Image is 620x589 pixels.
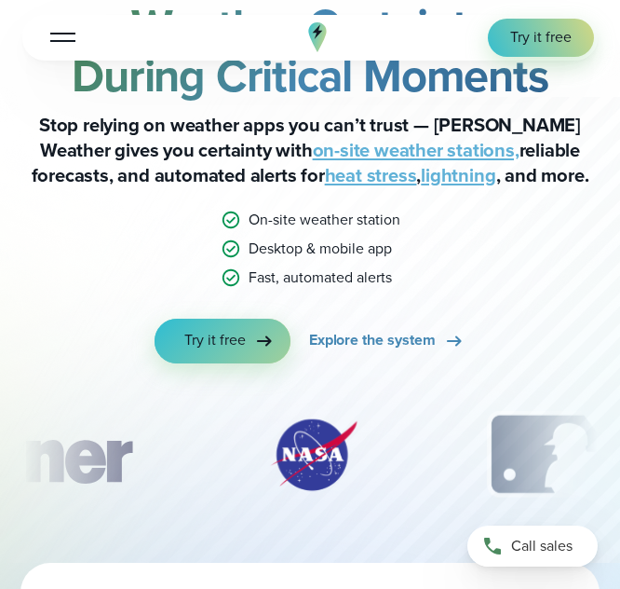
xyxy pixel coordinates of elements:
[467,526,598,567] a: Call sales
[249,239,391,260] p: Desktop & mobile app
[511,536,573,557] span: Call sales
[249,267,391,289] p: Fast, automated alerts
[421,161,495,189] a: lightning
[488,19,594,57] a: Try it free
[510,27,572,48] span: Try it free
[184,330,246,351] span: Try it free
[313,136,519,164] a: on-site weather stations,
[309,330,436,351] span: Explore the system
[249,210,399,231] p: On-site weather station
[249,408,379,501] div: 2 of 12
[155,319,290,363] a: Try it free
[309,319,465,363] a: Explore the system
[249,408,379,501] img: NASA.svg
[325,161,417,189] a: heat stress
[22,408,598,511] div: slideshow
[22,113,598,188] p: Stop relying on weather apps you can’t trust — [PERSON_NAME] Weather gives you certainty with rel...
